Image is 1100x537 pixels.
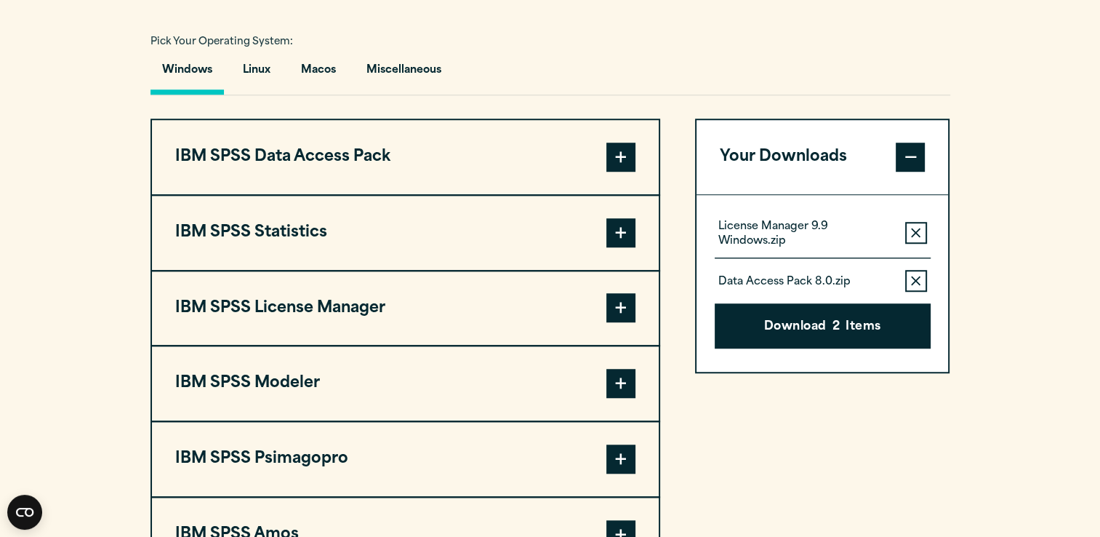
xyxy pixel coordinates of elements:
button: Miscellaneous [355,53,453,95]
span: Pick Your Operating System: [150,37,293,47]
p: Data Access Pack 8.0.zip [718,275,851,290]
button: IBM SPSS Statistics [152,196,659,270]
button: IBM SPSS Modeler [152,346,659,421]
button: Your Downloads [696,120,949,194]
button: Open CMP widget [7,495,42,530]
button: Windows [150,53,224,95]
button: IBM SPSS Data Access Pack [152,120,659,194]
p: License Manager 9.9 Windows.zip [718,220,894,249]
span: 2 [832,318,840,337]
button: Macos [289,53,348,95]
button: IBM SPSS License Manager [152,271,659,346]
div: Your Downloads [696,194,949,372]
button: IBM SPSS Psimagopro [152,422,659,496]
button: Linux [231,53,282,95]
button: Download2Items [715,303,931,349]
